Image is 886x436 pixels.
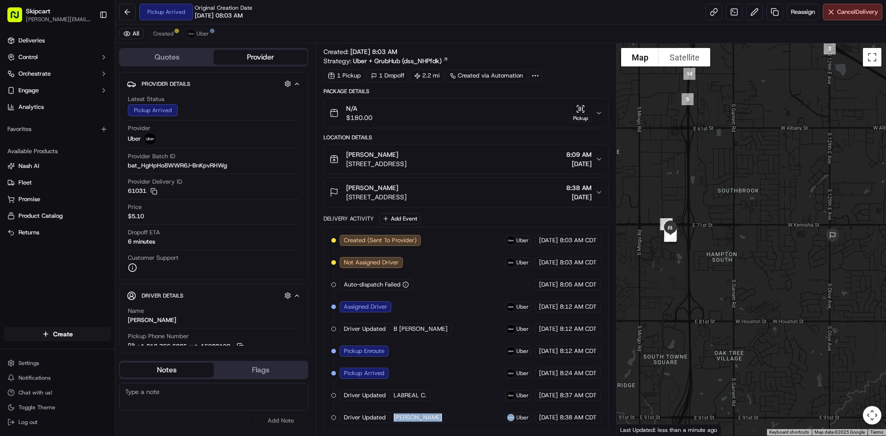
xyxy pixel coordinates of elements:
span: Assigned Driver [344,303,387,311]
span: [DATE] 8:03 AM [350,48,397,56]
span: Provider Delivery ID [128,178,182,186]
span: [PERSON_NAME] [346,183,398,192]
button: Map camera controls [863,406,881,424]
img: Google [619,424,649,436]
span: [DATE] [539,281,558,289]
button: Returns [4,225,111,240]
img: uber-new-logo.jpeg [187,30,195,37]
span: Uber [516,347,529,355]
div: 2.2 mi [410,69,444,82]
button: [PERSON_NAME][EMAIL_ADDRESS][DOMAIN_NAME] [26,16,92,23]
span: Cancel Delivery [837,8,878,16]
span: Driver Updated [344,413,386,422]
div: 14 [680,64,699,84]
a: Nash AI [7,162,108,170]
span: Uber [128,135,141,143]
span: Uber [516,370,529,377]
img: uber-new-logo.jpeg [507,325,515,333]
span: Create [53,329,73,339]
button: Notes [120,363,214,377]
span: Control [18,53,38,61]
span: [DATE] [539,347,558,355]
div: 6 [657,215,676,234]
span: Auto-dispatch Failed [344,281,401,289]
span: Pickup Enroute [344,347,384,355]
span: Returns [18,228,39,237]
a: Terms (opens in new tab) [870,430,883,435]
a: Powered byPylon [65,156,112,163]
button: Settings [4,357,111,370]
span: [DATE] [539,325,558,333]
span: 8:12 AM CDT [560,325,597,333]
button: Skipcart [26,6,50,16]
button: Engage [4,83,111,98]
button: Reassign [787,4,819,20]
input: Got a question? Start typing here... [24,60,166,69]
span: Notifications [18,374,51,382]
a: Deliveries [4,33,111,48]
button: Skipcart[PERSON_NAME][EMAIL_ADDRESS][DOMAIN_NAME] [4,4,96,26]
span: 8:38 AM CDT [560,413,597,422]
button: N/A$180.00Pickup [324,98,608,128]
span: Driver Updated [344,391,386,400]
button: Driver Details [127,288,300,303]
button: Add Event [379,213,420,224]
span: 8:12 AM CDT [560,347,597,355]
span: Uber [516,392,529,399]
span: Product Catalog [18,212,63,220]
span: Price [128,203,142,211]
span: Log out [18,418,37,426]
img: uber-new-logo.jpeg [507,259,515,266]
button: Start new chat [157,91,168,102]
span: Settings [18,359,39,367]
span: Uber [516,325,529,333]
span: Map data ©2025 Google [814,430,865,435]
p: Welcome 👋 [9,37,168,52]
span: $180.00 [346,113,372,122]
span: Created: [323,47,397,56]
span: B [PERSON_NAME] [394,325,448,333]
a: +1 312 766 6835 ext. 15900190 [128,341,245,352]
span: Nash AI [18,162,39,170]
span: N/A [346,104,372,113]
button: [PERSON_NAME][STREET_ADDRESS]8:09 AM[DATE] [324,144,608,174]
div: We're available if you need us! [31,97,117,105]
span: [DATE] [566,159,592,168]
div: Delivery Activity [323,215,374,222]
div: [PERSON_NAME] [128,316,176,324]
span: Original Creation Date [195,4,252,12]
div: 2 [820,39,839,58]
button: Chat with us! [4,386,111,399]
span: [DATE] [566,192,592,202]
a: Returns [7,228,108,237]
span: [DATE] 08:03 AM [195,12,243,20]
img: uber-new-logo.jpeg [507,370,515,377]
span: Driver Updated [344,325,386,333]
span: [STREET_ADDRESS] [346,159,407,168]
span: 8:05 AM CDT [560,281,597,289]
span: [DATE] [539,303,558,311]
span: Created (Sent To Provider) [344,236,417,245]
img: 1736555255976-a54dd68f-1ca7-489b-9aae-adbdc363a1c4 [9,88,26,105]
span: +1 312 766 6835 ext. 15900190 [137,342,230,351]
span: Pickup Phone Number [128,332,189,340]
span: 8:38 AM [566,183,592,192]
span: Uber [516,303,529,311]
button: Show street map [621,48,659,66]
a: Promise [7,195,108,203]
button: Control [4,50,111,65]
span: Not Assigned Driver [344,258,399,267]
button: CancelDelivery [823,4,882,20]
button: Uber [183,28,213,39]
button: Orchestrate [4,66,111,81]
a: 📗Knowledge Base [6,130,74,147]
div: Location Details [323,134,608,141]
a: Product Catalog [7,212,108,220]
span: [DATE] [539,236,558,245]
img: Nash [9,9,28,28]
div: 15 [656,215,676,234]
span: Engage [18,86,39,95]
span: 8:24 AM CDT [560,369,597,377]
